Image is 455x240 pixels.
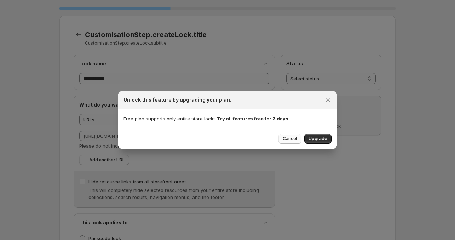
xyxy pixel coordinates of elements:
h2: Unlock this feature by upgrading your plan. [123,96,231,103]
button: Upgrade [304,134,332,144]
button: Cancel [278,134,301,144]
button: Close [323,95,333,105]
span: Upgrade [309,136,327,142]
span: Cancel [283,136,297,142]
strong: Try all features free for 7 days! [217,116,290,121]
p: Free plan supports only entire store locks. [123,115,332,122]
